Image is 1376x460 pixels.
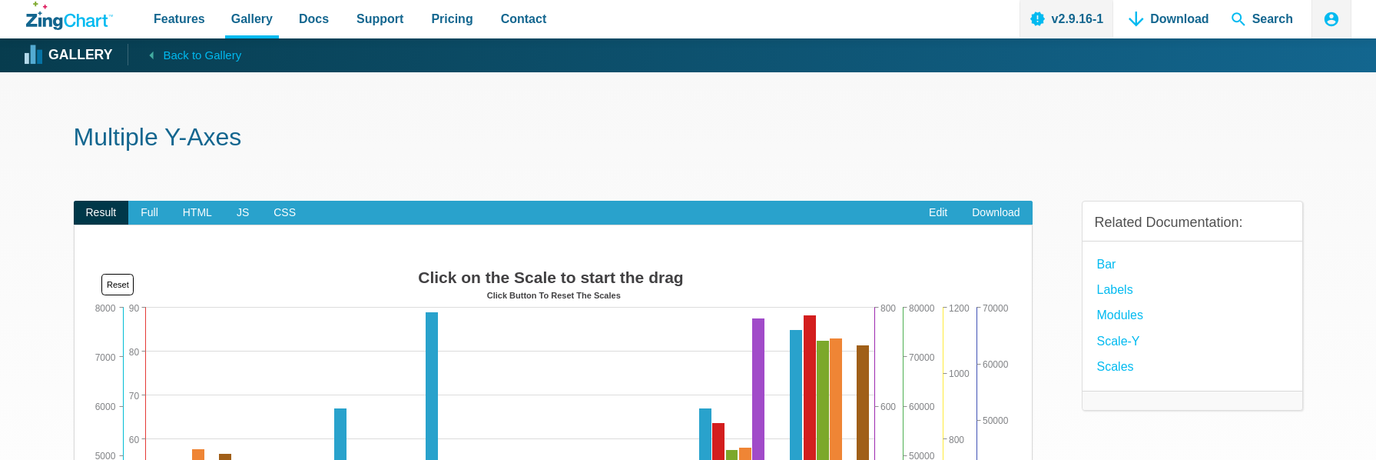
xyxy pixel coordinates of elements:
[501,8,547,29] span: Contact
[163,45,241,65] span: Back to Gallery
[74,122,1303,156] h1: Multiple Y-Axes
[224,201,261,225] span: JS
[128,201,171,225] span: Full
[1097,305,1143,325] a: modules
[431,8,472,29] span: Pricing
[154,8,205,29] span: Features
[1097,331,1140,352] a: Scale-Y
[356,8,403,29] span: Support
[261,201,308,225] span: CSS
[231,8,273,29] span: Gallery
[1097,279,1133,300] a: Labels
[960,201,1032,225] a: Download
[917,201,960,225] a: Edit
[128,44,241,65] a: Back to Gallery
[26,2,113,30] a: ZingChart Logo. Click to return to the homepage
[1097,356,1134,377] a: Scales
[48,48,112,62] strong: Gallery
[1095,214,1290,232] h3: Related Documentation:
[74,201,129,225] span: Result
[26,44,112,67] a: Gallery
[299,8,329,29] span: Docs
[1097,254,1116,275] a: Bar
[171,201,224,225] span: HTML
